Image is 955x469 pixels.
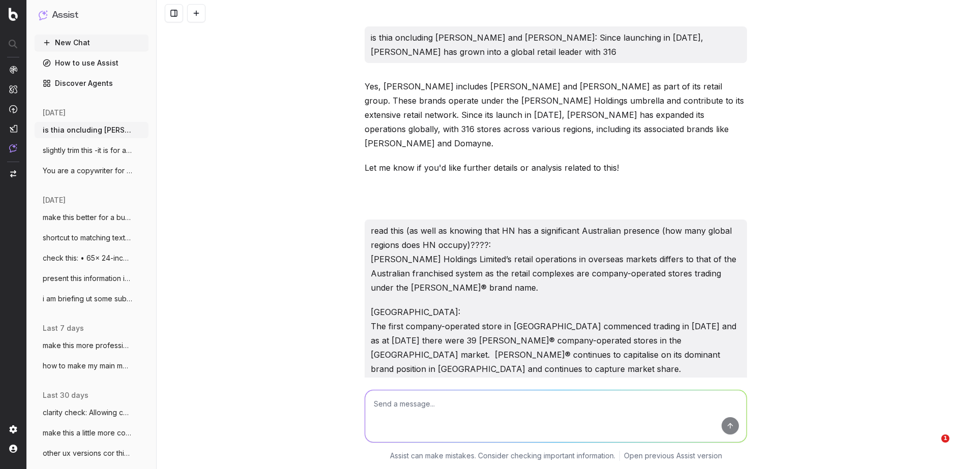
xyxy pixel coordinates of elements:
[941,434,949,443] span: 1
[43,390,88,400] span: last 30 days
[35,270,148,287] button: present this information in a clear, tig
[9,85,17,93] img: Intelligence
[9,144,17,152] img: Assist
[35,163,148,179] button: You are a copywriter for a large ecomm c
[35,291,148,307] button: i am briefing ut some sub category [PERSON_NAME]
[43,195,66,205] span: [DATE]
[9,66,17,74] img: Analytics
[39,10,48,20] img: Assist
[43,108,66,118] span: [DATE]
[43,273,132,284] span: present this information in a clear, tig
[365,161,747,175] p: Let me know if you'd like further details or analysis related to this!
[9,425,17,433] img: Setting
[35,404,148,421] button: clarity check: Allowing customers to ass
[624,451,722,461] a: Open previous Assist version
[371,224,741,295] p: read this (as well as knowing that HN has a significant Australian presence (how many global regi...
[35,230,148,246] button: shortcut to matching text format in mac
[35,142,148,159] button: slightly trim this -it is for a one page
[35,250,148,266] button: check this: • 65x 24-inch Monitors: $13,
[43,323,84,333] span: last 7 days
[35,425,148,441] button: make this a little more conversational"
[35,445,148,461] button: other ux versions cor this type of custo
[371,305,741,376] p: [GEOGRAPHIC_DATA]: The first company-operated store in [GEOGRAPHIC_DATA] commenced trading in [DA...
[9,105,17,113] img: Activation
[9,445,17,453] img: My account
[35,337,148,354] button: make this more professional: I hope this
[35,55,148,71] a: How to use Assist
[9,124,17,133] img: Studio
[35,35,148,51] button: New Chat
[35,209,148,226] button: make this better for a busines case: Sin
[365,79,747,150] p: Yes, [PERSON_NAME] includes [PERSON_NAME] and [PERSON_NAME] as part of its retail group. These br...
[43,166,132,176] span: You are a copywriter for a large ecomm c
[43,233,132,243] span: shortcut to matching text format in mac
[52,8,78,22] h1: Assist
[43,408,132,418] span: clarity check: Allowing customers to ass
[35,358,148,374] button: how to make my main monitor brighter -
[43,253,132,263] span: check this: • 65x 24-inch Monitors: $13,
[35,75,148,91] a: Discover Agents
[35,122,148,138] button: is thia oncluding [PERSON_NAME] and [PERSON_NAME]
[43,294,132,304] span: i am briefing ut some sub category [PERSON_NAME]
[920,434,945,459] iframe: Intercom live chat
[9,8,18,21] img: Botify logo
[43,428,132,438] span: make this a little more conversational"
[10,170,16,177] img: Switch project
[371,30,741,59] p: is thia oncluding [PERSON_NAME] and [PERSON_NAME]: Since launching in [DATE], [PERSON_NAME] has g...
[43,145,132,155] span: slightly trim this -it is for a one page
[43,361,132,371] span: how to make my main monitor brighter -
[390,451,615,461] p: Assist can make mistakes. Consider checking important information.
[43,340,132,351] span: make this more professional: I hope this
[39,8,144,22] button: Assist
[43,125,132,135] span: is thia oncluding [PERSON_NAME] and [PERSON_NAME]
[43,448,132,458] span: other ux versions cor this type of custo
[43,212,132,223] span: make this better for a busines case: Sin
